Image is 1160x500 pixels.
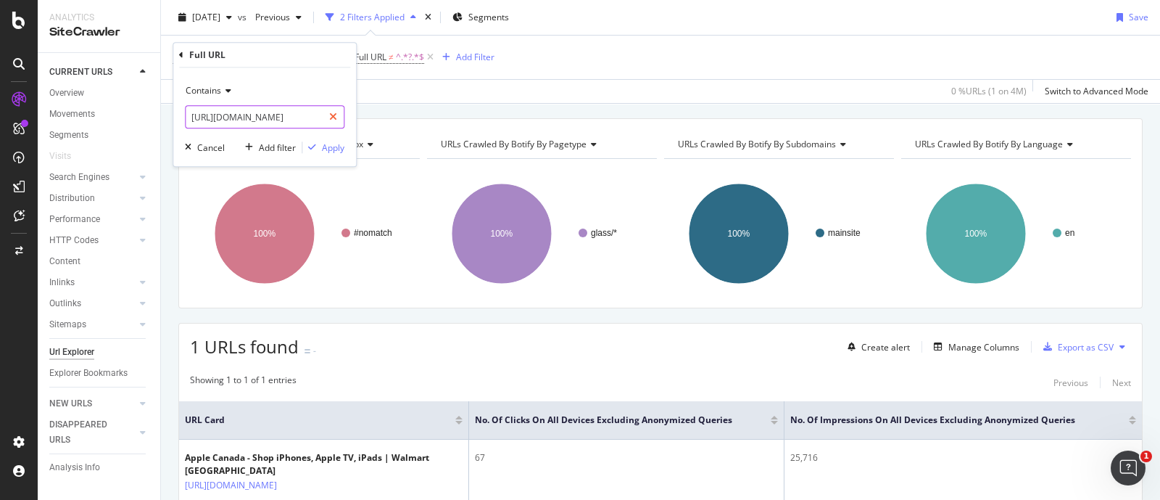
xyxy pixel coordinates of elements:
[664,171,890,297] svg: A chart.
[49,191,95,206] div: Distribution
[49,396,136,411] a: NEW URLS
[239,140,296,155] button: Add filter
[591,228,617,238] text: glass/*
[49,366,128,381] div: Explorer Bookmarks
[185,451,463,478] div: Apple Canada - Shop iPhones, Apple TV, iPads | Walmart [GEOGRAPHIC_DATA]
[259,142,296,154] div: Add filter
[186,84,221,97] span: Contains
[49,128,88,143] div: Segments
[447,6,515,29] button: Segments
[190,171,416,297] svg: A chart.
[49,12,149,24] div: Analytics
[678,138,836,150] span: URLs Crawled By Botify By subdomains
[302,140,344,155] button: Apply
[49,345,94,360] div: Url Explorer
[49,149,71,164] div: Visits
[1111,451,1145,485] iframe: Intercom live chat
[304,349,310,353] img: Equal
[828,228,861,238] text: mainsite
[190,374,297,391] div: Showing 1 to 1 of 1 entries
[912,133,1118,156] h4: URLs Crawled By Botify By language
[190,335,299,358] span: 1 URLs found
[49,191,136,206] a: Distribution
[1065,228,1074,238] text: en
[1111,6,1148,29] button: Save
[1129,11,1148,23] div: Save
[49,212,136,227] a: Performance
[790,414,1107,427] span: No. of Impressions On All Devices excluding anonymized queries
[1140,451,1152,462] span: 1
[173,6,238,29] button: [DATE]
[49,296,81,311] div: Outlinks
[901,171,1127,297] svg: A chart.
[842,335,910,358] button: Create alert
[192,11,220,23] span: 2025 Aug. 8th
[49,65,136,80] a: CURRENT URLS
[238,11,249,23] span: vs
[49,296,136,311] a: Outlinks
[456,51,494,63] div: Add Filter
[49,170,136,185] a: Search Engines
[49,233,136,248] a: HTTP Codes
[49,417,123,448] div: DISAPPEARED URLS
[49,107,150,122] a: Movements
[179,140,225,155] button: Cancel
[185,478,277,493] a: [URL][DOMAIN_NAME]
[49,275,136,290] a: Inlinks
[49,107,95,122] div: Movements
[491,229,513,239] text: 100%
[189,49,225,61] div: Full URL
[389,51,394,63] span: ≠
[728,229,750,239] text: 100%
[320,6,422,29] button: 2 Filters Applied
[49,86,150,101] a: Overview
[249,6,307,29] button: Previous
[49,460,150,475] a: Analysis Info
[427,171,653,297] svg: A chart.
[49,128,150,143] a: Segments
[49,212,100,227] div: Performance
[254,229,276,239] text: 100%
[49,24,149,41] div: SiteCrawler
[1045,85,1148,97] div: Switch to Advanced Mode
[438,133,644,156] h4: URLs Crawled By Botify By pagetype
[49,396,92,411] div: NEW URLS
[441,138,587,150] span: URLs Crawled By Botify By pagetype
[49,149,86,164] a: Visits
[49,86,84,101] div: Overview
[928,338,1019,356] button: Manage Columns
[422,10,434,25] div: times
[49,417,136,448] a: DISAPPEARED URLS
[1112,374,1131,391] button: Next
[790,451,1136,464] div: 25,716
[49,170,109,185] div: Search Engines
[322,142,344,154] div: Apply
[49,460,100,475] div: Analysis Info
[49,275,75,290] div: Inlinks
[1039,80,1148,103] button: Switch to Advanced Mode
[49,254,80,269] div: Content
[468,11,509,23] span: Segments
[1037,335,1114,358] button: Export as CSV
[49,317,136,332] a: Sitemaps
[49,233,99,248] div: HTTP Codes
[313,345,316,357] div: -
[1053,377,1088,389] div: Previous
[340,11,405,23] div: 2 Filters Applied
[915,138,1063,150] span: URLs Crawled By Botify By language
[861,341,910,353] div: Create alert
[49,366,150,381] a: Explorer Bookmarks
[355,51,386,63] span: Full URL
[49,317,86,332] div: Sitemaps
[49,65,112,80] div: CURRENT URLS
[475,451,778,464] div: 67
[185,414,452,427] span: URL Card
[1053,374,1088,391] button: Previous
[1112,377,1131,389] div: Next
[951,85,1027,97] div: 0 % URLs ( 1 on 4M )
[354,228,392,238] text: #nomatch
[249,11,290,23] span: Previous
